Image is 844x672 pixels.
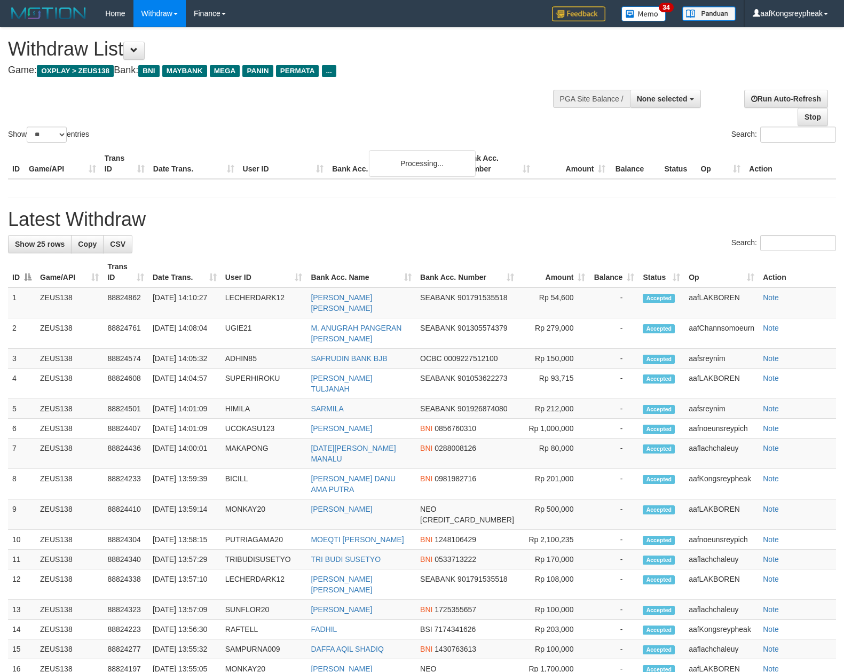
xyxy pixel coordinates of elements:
[552,6,605,21] img: Feedback.jpg
[36,469,103,499] td: ZEUS138
[420,404,455,413] span: SEABANK
[589,550,638,569] td: -
[518,257,590,287] th: Amount: activate to sort column ascending
[684,399,759,419] td: aafsreynim
[518,439,590,469] td: Rp 80,000
[745,149,836,179] th: Action
[221,620,307,639] td: RAFTELL
[643,645,675,654] span: Accepted
[518,499,590,530] td: Rp 500,000
[242,65,273,77] span: PANIN
[15,240,65,248] span: Show 25 rows
[610,149,660,179] th: Balance
[37,65,114,77] span: OXPLAY > ZEUS138
[682,6,736,21] img: panduan.png
[8,235,72,253] a: Show 25 rows
[110,240,125,248] span: CSV
[36,419,103,439] td: ZEUS138
[763,535,779,544] a: Note
[8,600,36,620] td: 13
[684,369,759,399] td: aafLAKBOREN
[684,499,759,530] td: aafLAKBOREN
[8,318,36,349] td: 2
[798,108,828,126] a: Stop
[221,530,307,550] td: PUTRIAGAMA20
[589,620,638,639] td: -
[36,600,103,620] td: ZEUS138
[435,424,476,433] span: Copy 0856760310 to clipboard
[684,439,759,469] td: aaflachchaleuy
[328,149,458,179] th: Bank Acc. Name
[103,499,148,530] td: 88824410
[148,620,221,639] td: [DATE] 13:56:30
[103,419,148,439] td: 88824407
[684,620,759,639] td: aafKongsreypheak
[435,645,476,653] span: Copy 1430763613 to clipboard
[760,235,836,251] input: Search:
[311,605,372,614] a: [PERSON_NAME]
[420,625,432,634] span: BSI
[643,606,675,615] span: Accepted
[148,349,221,369] td: [DATE] 14:05:32
[763,605,779,614] a: Note
[420,575,455,583] span: SEABANK
[148,600,221,620] td: [DATE] 13:57:09
[420,293,455,302] span: SEABANK
[148,569,221,600] td: [DATE] 13:57:10
[518,399,590,419] td: Rp 212,000
[103,439,148,469] td: 88824436
[36,499,103,530] td: ZEUS138
[8,209,836,230] h1: Latest Withdraw
[36,349,103,369] td: ZEUS138
[8,257,36,287] th: ID: activate to sort column descending
[589,369,638,399] td: -
[435,605,476,614] span: Copy 1725355657 to clipboard
[103,257,148,287] th: Trans ID: activate to sort column ascending
[643,324,675,333] span: Accepted
[148,287,221,318] td: [DATE] 14:10:27
[8,639,36,659] td: 15
[36,639,103,659] td: ZEUS138
[148,550,221,569] td: [DATE] 13:57:29
[643,536,675,545] span: Accepted
[103,620,148,639] td: 88824223
[763,575,779,583] a: Note
[643,374,675,384] span: Accepted
[239,149,328,179] th: User ID
[148,499,221,530] td: [DATE] 13:59:14
[589,499,638,530] td: -
[518,620,590,639] td: Rp 203,000
[148,469,221,499] td: [DATE] 13:59:39
[458,404,507,413] span: Copy 901926874080 to clipboard
[589,287,638,318] td: -
[518,369,590,399] td: Rp 93,715
[103,550,148,569] td: 88824340
[311,424,372,433] a: [PERSON_NAME]
[8,149,25,179] th: ID
[103,469,148,499] td: 88824233
[8,369,36,399] td: 4
[221,399,307,419] td: HIMILA
[458,324,507,332] span: Copy 901305574379 to clipboard
[589,257,638,287] th: Balance: activate to sort column ascending
[518,600,590,620] td: Rp 100,000
[8,5,89,21] img: MOTION_logo.png
[100,149,149,179] th: Trans ID
[138,65,159,77] span: BNI
[8,349,36,369] td: 3
[148,399,221,419] td: [DATE] 14:01:09
[763,645,779,653] a: Note
[36,550,103,569] td: ZEUS138
[148,639,221,659] td: [DATE] 13:55:32
[589,469,638,499] td: -
[36,318,103,349] td: ZEUS138
[763,555,779,564] a: Note
[630,90,701,108] button: None selected
[763,424,779,433] a: Note
[684,318,759,349] td: aafChannsomoeurn
[684,569,759,600] td: aafLAKBOREN
[696,149,745,179] th: Op
[420,645,432,653] span: BNI
[148,257,221,287] th: Date Trans.: activate to sort column ascending
[731,235,836,251] label: Search:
